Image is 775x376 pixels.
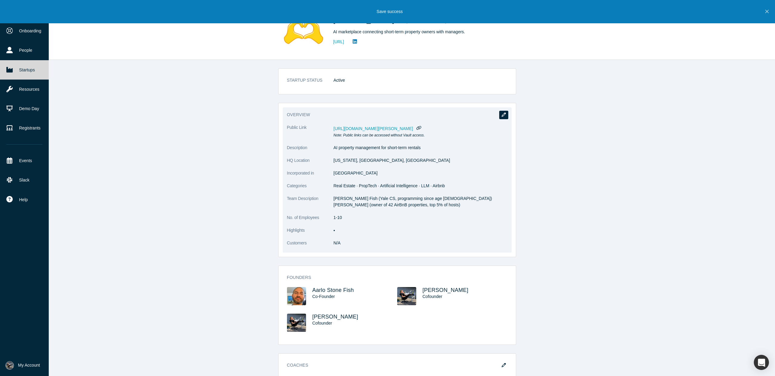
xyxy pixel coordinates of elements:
dt: Team Description [287,195,334,214]
dd: N/A [334,240,507,246]
span: Co-Founder [312,294,335,299]
span: Public Link [287,124,307,131]
dt: Description [287,145,334,157]
dd: 1-10 [334,214,507,221]
img: Sam Dundas's Profile Image [287,314,306,332]
img: Besty AI's Logo [282,9,325,51]
dt: STARTUP STATUS [287,77,334,90]
a: Aarlo Stone Fish [312,287,354,293]
p: Save success [377,8,403,15]
dt: Highlights [287,227,334,240]
span: [URL][DOMAIN_NAME][PERSON_NAME] [334,126,413,131]
span: Cofounder [312,321,332,325]
a: [PERSON_NAME] [312,314,358,320]
dd: [GEOGRAPHIC_DATA] [334,170,507,176]
dd: [US_STATE], [GEOGRAPHIC_DATA], [GEOGRAPHIC_DATA] [334,157,507,164]
button: My Account [5,361,40,370]
em: Note: Public links can be accessed without Vault access. [334,133,425,137]
span: Real Estate · PropTech · Artificial Intelligence · LLM · Airbnb [334,183,445,188]
h3: Coaches [287,362,499,368]
img: Aarlo Stone Fish's Profile Image [287,287,306,305]
p: [PERSON_NAME] Fish (Yale CS, programming since age [DEMOGRAPHIC_DATA]) [PERSON_NAME] (owner of 42... [334,195,507,208]
dd: Active [334,77,507,83]
dt: No. of Employees [287,214,334,227]
a: [PERSON_NAME] [423,287,469,293]
img: Sam Dundas's Account [5,361,14,370]
p: AI property management for short-term rentals [334,145,507,151]
img: Sam Dundas's Profile Image [397,287,416,305]
span: My Account [18,362,40,368]
h3: overview [287,112,499,118]
dt: Categories [287,183,334,195]
span: Help [19,197,28,203]
div: AI marketplace connecting short-term property owners with managers. [333,29,503,35]
span: Cofounder [423,294,442,299]
dt: Incorporated in [287,170,334,183]
dt: HQ Location [287,157,334,170]
dt: Customers [287,240,334,253]
h3: Founders [287,274,499,281]
a: [URL] [333,39,344,45]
